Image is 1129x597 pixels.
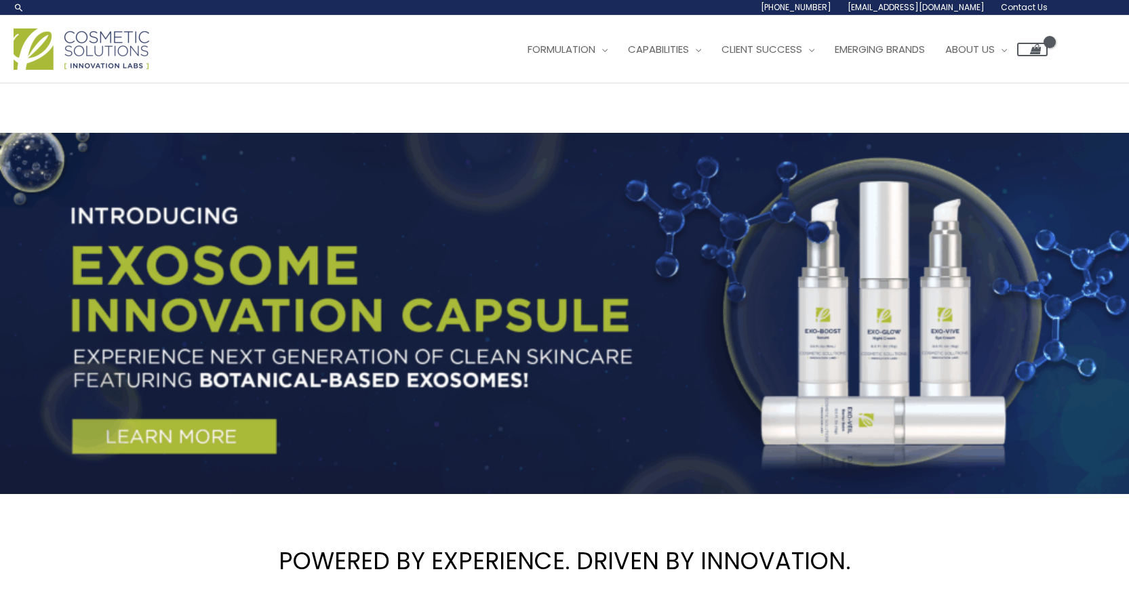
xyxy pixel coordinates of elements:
[761,1,831,13] span: [PHONE_NUMBER]
[14,28,149,70] img: Cosmetic Solutions Logo
[848,1,985,13] span: [EMAIL_ADDRESS][DOMAIN_NAME]
[945,42,995,56] span: About Us
[517,29,618,70] a: Formulation
[507,29,1048,70] nav: Site Navigation
[721,42,802,56] span: Client Success
[618,29,711,70] a: Capabilities
[935,29,1017,70] a: About Us
[1001,1,1048,13] span: Contact Us
[835,42,925,56] span: Emerging Brands
[711,29,825,70] a: Client Success
[1017,43,1048,56] a: View Shopping Cart, empty
[528,42,595,56] span: Formulation
[14,2,24,13] a: Search icon link
[825,29,935,70] a: Emerging Brands
[628,42,689,56] span: Capabilities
